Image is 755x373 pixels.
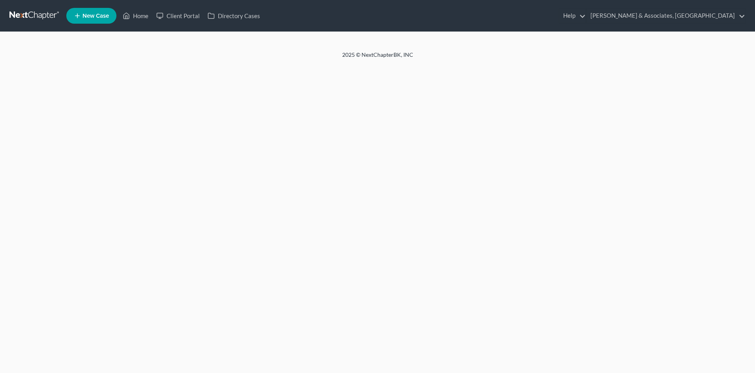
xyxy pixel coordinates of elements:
a: Directory Cases [204,9,264,23]
a: [PERSON_NAME] & Associates, [GEOGRAPHIC_DATA] [586,9,745,23]
new-legal-case-button: New Case [66,8,116,24]
a: Help [559,9,586,23]
div: 2025 © NextChapterBK, INC [153,51,603,65]
a: Home [119,9,152,23]
a: Client Portal [152,9,204,23]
